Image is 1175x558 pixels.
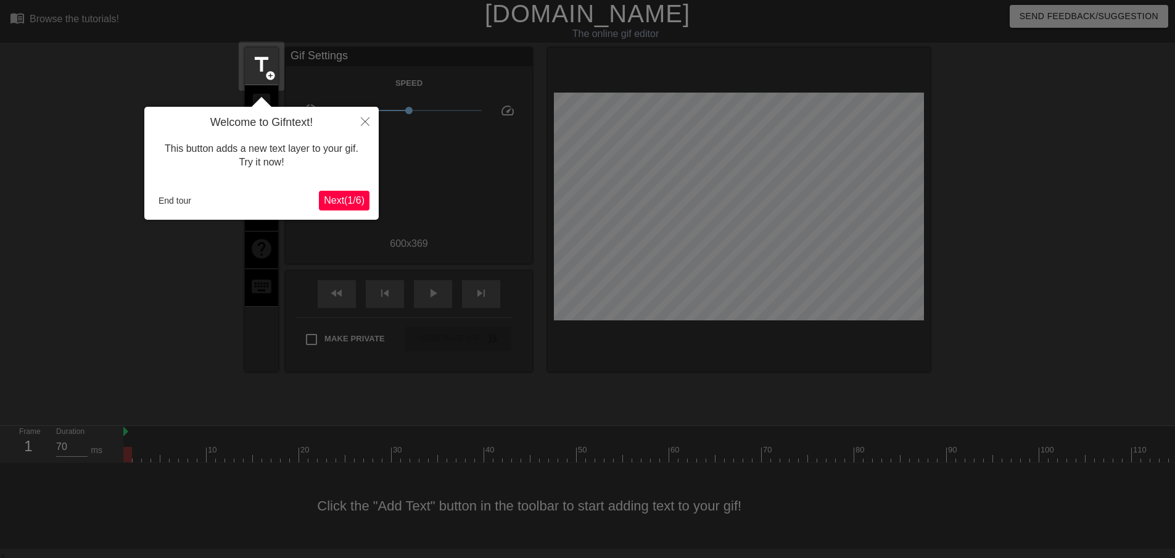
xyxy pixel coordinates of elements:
[352,107,379,135] button: Close
[324,195,365,206] span: Next ( 1 / 6 )
[154,130,369,182] div: This button adds a new text layer to your gif. Try it now!
[154,116,369,130] h4: Welcome to Gifntext!
[319,191,369,210] button: Next
[154,191,196,210] button: End tour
